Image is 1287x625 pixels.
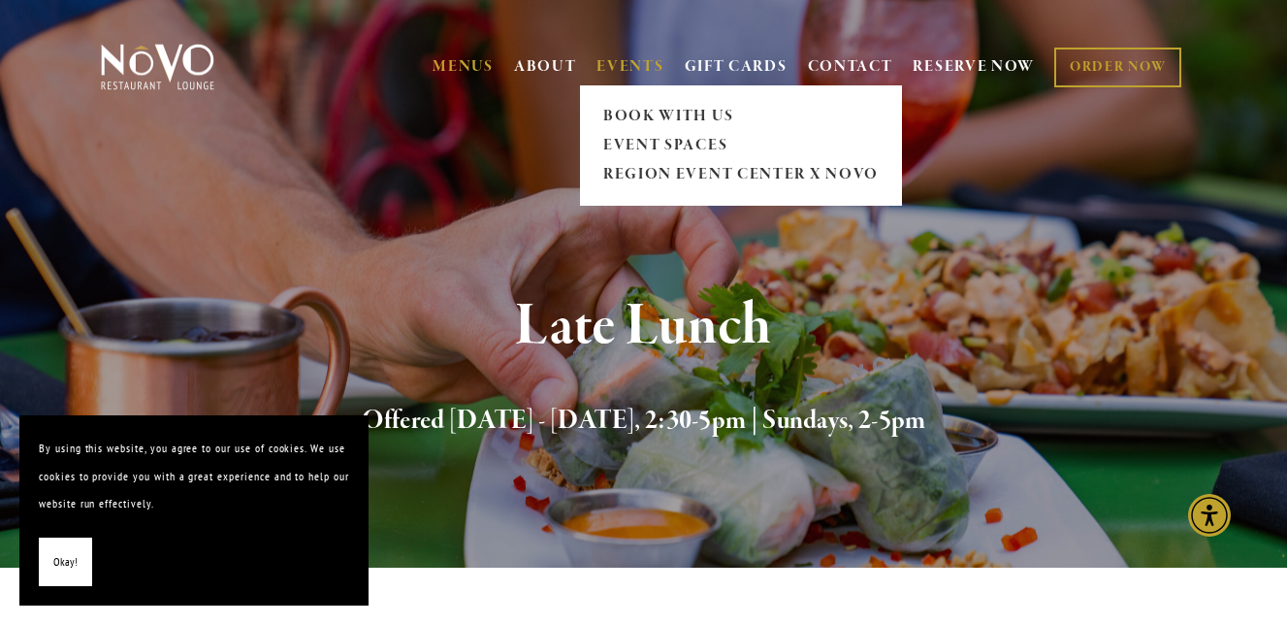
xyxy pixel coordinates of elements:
span: Okay! [53,548,78,576]
h1: Late Lunch [130,295,1157,358]
a: ORDER NOW [1054,48,1181,87]
a: REGION EVENT CENTER x NOVO [596,160,885,189]
a: EVENT SPACES [596,131,885,160]
a: MENUS [433,57,494,77]
section: Cookie banner [19,415,369,606]
a: ABOUT [514,57,577,77]
a: RESERVE NOW [913,49,1035,85]
div: Accessibility Menu [1188,494,1231,537]
button: Okay! [39,538,92,587]
a: BOOK WITH US [596,102,885,131]
p: By using this website, you agree to our use of cookies. We use cookies to provide you with a grea... [39,435,349,518]
img: Novo Restaurant &amp; Lounge [97,43,218,91]
a: CONTACT [808,49,893,85]
a: EVENTS [596,57,663,77]
a: GIFT CARDS [685,49,788,85]
h2: Offered [DATE] - [DATE], 2:30-5pm | Sundays, 2-5pm [130,401,1157,442]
